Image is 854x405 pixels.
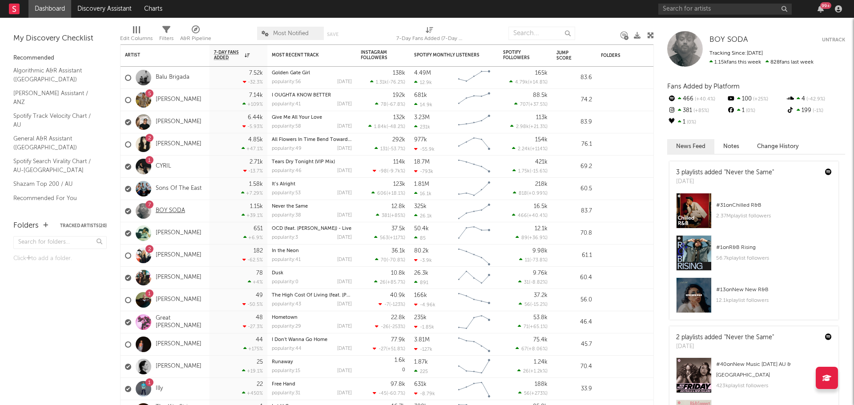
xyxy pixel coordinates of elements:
[384,302,389,307] span: -7
[376,213,405,218] div: ( )
[454,156,494,178] svg: Chart title
[388,258,404,263] span: -70.8 %
[393,92,405,98] div: 192k
[530,280,546,285] span: -8.82 %
[272,235,298,240] div: popularity: 3
[667,116,726,128] div: 1
[272,257,301,262] div: popularity: 41
[556,117,592,128] div: 83.9
[272,293,352,298] div: The High Cost Of Living (feat. Randy Houser)
[272,280,298,285] div: popularity: 0
[379,301,405,307] div: ( )
[390,236,404,241] span: +117 %
[535,226,548,232] div: 12.1k
[748,139,808,154] button: Change History
[13,53,107,64] div: Recommended
[414,137,427,143] div: 977k
[556,317,592,328] div: 46.4
[272,80,301,84] div: popularity: 56
[601,53,668,58] div: Folders
[272,337,327,342] a: I Don't Wanna Go Home
[272,226,351,231] a: OCD (feat. [PERSON_NAME]) - Live
[716,285,832,295] div: # 13 on New New R&B
[391,302,404,307] span: -123 %
[388,80,404,85] span: -76.2 %
[515,80,528,85] span: 4.79k
[716,242,832,253] div: # 1 on R&B Rising
[414,235,426,241] div: 85
[669,357,838,400] a: #40onNew Music [DATE] AU & [GEOGRAPHIC_DATA]423kplaylist followers
[692,108,709,113] span: +85 %
[389,147,404,152] span: -53.7 %
[508,27,575,40] input: Search...
[536,115,548,120] div: 113k
[392,137,405,143] div: 292k
[382,213,390,218] span: 381
[388,191,404,196] span: +18.1 %
[272,160,352,164] div: Tears Dry Tonight (VIP Mix)
[156,296,201,304] a: [PERSON_NAME]
[156,229,201,237] a: [PERSON_NAME]
[532,248,548,254] div: 9.98k
[512,146,548,152] div: ( )
[716,359,832,381] div: # 40 on New Music [DATE] AU & [GEOGRAPHIC_DATA]
[13,33,107,44] div: My Discovery Checklist
[709,51,763,56] span: Tracking Since: [DATE]
[272,168,302,173] div: popularity: 46
[156,385,163,393] a: Illy
[414,146,435,152] div: -55.9k
[556,50,579,61] div: Jump Score
[414,124,430,130] div: 231k
[371,190,405,196] div: ( )
[454,89,494,111] svg: Chart title
[556,250,592,261] div: 61.1
[531,169,546,174] span: -15.6 %
[530,102,546,107] span: +37.5 %
[532,302,546,307] span: -15.2 %
[242,257,263,263] div: -62.5 %
[525,258,529,263] span: 11
[337,168,352,173] div: [DATE]
[667,93,726,105] div: 466
[556,295,592,305] div: 56.0
[272,249,352,253] div: In the Neon
[726,93,786,105] div: 100
[243,235,263,241] div: +6.9 %
[535,70,548,76] div: 165k
[242,124,263,129] div: -5.93 %
[381,102,387,107] span: 78
[388,124,404,129] span: -48.2 %
[337,302,352,307] div: [DATE]
[374,124,387,129] span: 1.84k
[414,302,435,308] div: -4.96k
[535,181,548,187] div: 218k
[256,293,263,298] div: 49
[180,22,211,48] div: A&R Pipeline
[125,52,192,58] div: Artist
[509,79,548,85] div: ( )
[272,146,302,151] div: popularity: 49
[391,270,405,276] div: 10.8k
[454,267,494,289] svg: Chart title
[243,324,263,329] div: -27.3 %
[669,235,838,277] a: #1onR&B Rising56.7kplaylist followers
[414,213,432,219] div: 26.1k
[528,213,546,218] span: +40.4 %
[716,253,832,264] div: 56.7k playlist followers
[516,124,529,129] span: 2.98k
[414,293,427,298] div: 166k
[414,270,428,276] div: 26.3k
[380,236,388,241] span: 563
[249,181,263,187] div: 1.58k
[556,72,592,83] div: 83.6
[709,60,814,65] span: 828 fans last week
[454,178,494,200] svg: Chart title
[454,111,494,133] svg: Chart title
[368,124,405,129] div: ( )
[669,277,838,320] a: #13onNew New R&B12.1kplaylist followers
[535,159,548,165] div: 421k
[156,363,201,370] a: [PERSON_NAME]
[242,301,263,307] div: -50.5 %
[414,115,430,120] div: 3.23M
[13,88,98,107] a: [PERSON_NAME] Assistant / ANZ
